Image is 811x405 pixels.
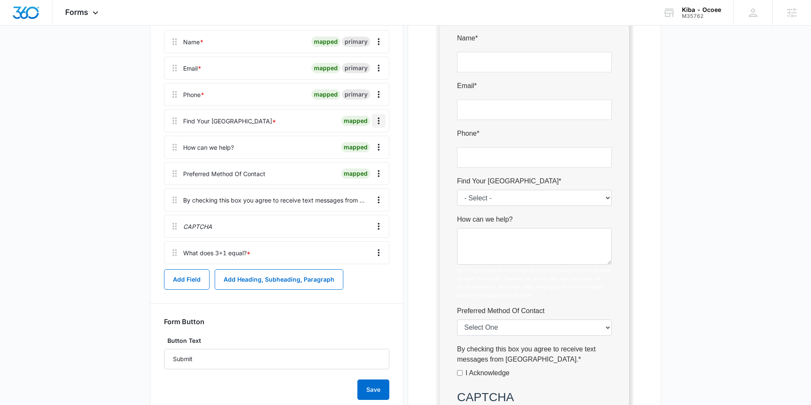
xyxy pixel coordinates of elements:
[164,336,389,345] label: Button Text
[372,35,385,48] button: Overflow Menu
[311,89,340,100] div: mapped
[183,64,201,73] div: Email
[372,114,385,128] button: Overflow Menu
[65,8,88,17] span: Forms
[341,142,370,152] div: mapped
[22,23,40,30] span: Name
[682,13,721,19] div: account id
[372,167,385,180] button: Overflow Menu
[164,317,204,326] h3: Form Button
[342,89,370,100] div: primary
[341,168,370,179] div: mapped
[183,196,365,205] div: By checking this box you agree to receive text messages from [GEOGRAPHIC_DATA].
[22,255,176,288] small: By filling out this form you agree to be contacted by and receive updates from KIBA Studios via p...
[342,63,370,73] div: primary
[311,63,340,73] div: mapped
[183,37,204,46] div: Name
[372,140,385,154] button: Overflow Menu
[22,296,109,303] span: Preferred Method Of Contact
[22,334,161,351] span: By checking this box you agree to receive text messages from [GEOGRAPHIC_DATA].
[22,379,176,393] h3: CAPTCHA
[183,169,265,178] div: Preferred Method Of Contact
[22,71,39,78] span: Email
[372,246,385,260] button: Overflow Menu
[372,220,385,233] button: Overflow Menu
[22,166,124,173] span: Find Your [GEOGRAPHIC_DATA]
[22,204,78,211] span: How can we help?
[341,116,370,126] div: mapped
[183,143,234,152] div: How can we help?
[30,357,74,367] label: I Acknowledge
[183,222,212,231] p: CAPTCHA
[22,118,41,125] span: Phone
[311,37,340,47] div: mapped
[183,248,250,257] div: What does 3+1 equal?
[164,269,210,290] button: Add Field
[372,88,385,101] button: Overflow Menu
[342,37,370,47] div: primary
[682,6,721,13] div: account name
[372,61,385,75] button: Overflow Menu
[357,379,389,400] button: Save
[215,269,343,290] button: Add Heading, Subheading, Paragraph
[183,117,276,125] div: Find Your [GEOGRAPHIC_DATA]
[372,193,385,207] button: Overflow Menu
[183,90,204,99] div: Phone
